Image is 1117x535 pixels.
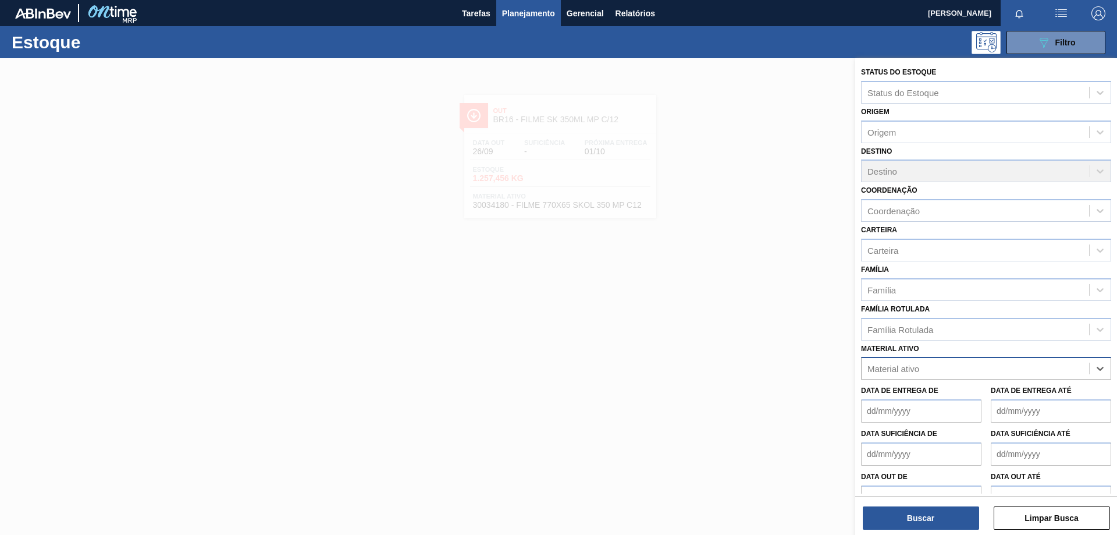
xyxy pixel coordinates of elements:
label: Data de Entrega de [861,387,938,395]
span: Planejamento [502,6,555,20]
label: Família Rotulada [861,305,930,313]
label: Data out de [861,473,908,481]
label: Status do Estoque [861,68,936,76]
img: Logout [1091,6,1105,20]
label: Data suficiência até [991,430,1070,438]
input: dd/mm/yyyy [991,442,1111,466]
div: Carteira [867,245,898,255]
h1: Estoque [12,36,186,49]
label: Data de Entrega até [991,387,1072,395]
label: Data suficiência de [861,430,937,438]
label: Destino [861,147,892,155]
span: Relatórios [616,6,655,20]
input: dd/mm/yyyy [861,486,981,509]
input: dd/mm/yyyy [991,399,1111,423]
div: Origem [867,127,896,137]
label: Coordenação [861,186,917,194]
button: Filtro [1006,31,1105,54]
div: Material ativo [867,364,919,374]
label: Data out até [991,473,1041,481]
div: Pogramando: nenhum usuário selecionado [972,31,1001,54]
div: Família Rotulada [867,324,933,334]
div: Família [867,285,896,295]
div: Status do Estoque [867,87,939,97]
input: dd/mm/yyyy [861,399,981,423]
span: Filtro [1055,38,1076,47]
span: Gerencial [567,6,604,20]
input: dd/mm/yyyy [861,442,981,466]
label: Família [861,265,889,274]
label: Carteira [861,226,897,234]
img: TNhmsLtSVTkK8tSr43FrP2fwEKptu5GPRR3wAAAABJRU5ErkJggg== [15,8,71,19]
button: Notificações [1001,5,1038,22]
input: dd/mm/yyyy [991,486,1111,509]
div: Coordenação [867,206,920,216]
label: Origem [861,108,890,116]
label: Material ativo [861,345,919,353]
span: Tarefas [462,6,490,20]
img: userActions [1054,6,1068,20]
